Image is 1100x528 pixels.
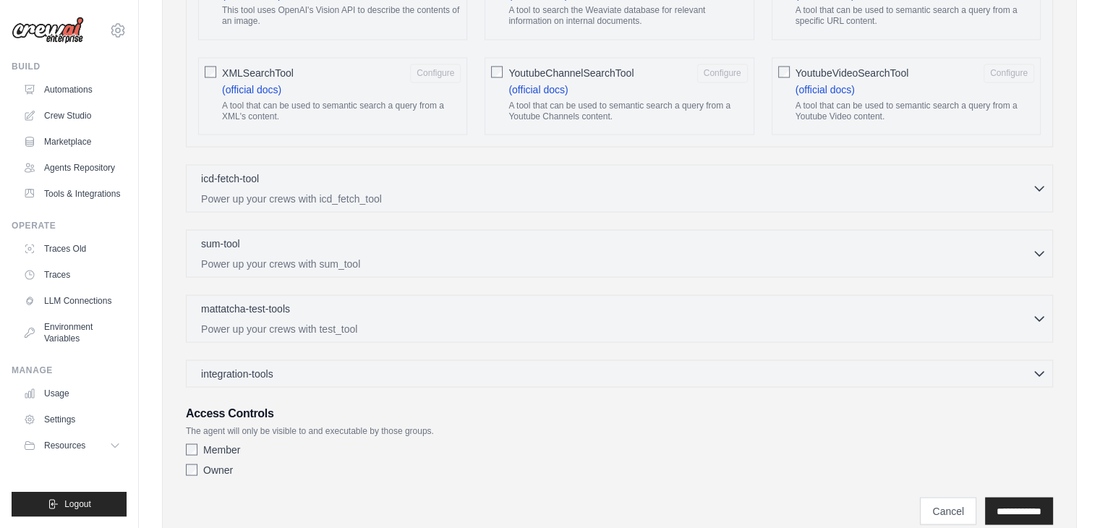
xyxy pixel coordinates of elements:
[12,365,127,376] div: Manage
[203,442,240,456] label: Member
[17,408,127,431] a: Settings
[17,130,127,153] a: Marketplace
[508,5,747,27] p: A tool to search the Weaviate database for relevant information on internal documents.
[192,171,1046,205] button: icd-fetch-tool Power up your crews with icd_fetch_tool
[984,64,1034,82] button: YoutubeVideoSearchTool (official docs) A tool that can be used to semantic search a query from a ...
[17,289,127,312] a: LLM Connections
[17,434,127,457] button: Resources
[508,84,568,95] a: (official docs)
[192,236,1046,271] button: sum-tool Power up your crews with sum_tool
[920,497,976,524] a: Cancel
[17,78,127,101] a: Automations
[201,321,1032,336] p: Power up your crews with test_tool
[12,61,127,72] div: Build
[17,182,127,205] a: Tools & Integrations
[796,84,855,95] a: (official docs)
[17,156,127,179] a: Agents Repository
[201,191,1032,205] p: Power up your crews with icd_fetch_tool
[203,462,233,477] label: Owner
[12,492,127,516] button: Logout
[201,171,259,185] p: icd-fetch-tool
[17,382,127,405] a: Usage
[201,366,273,380] span: integration-tools
[192,301,1046,336] button: mattatcha-test-tools Power up your crews with test_tool
[44,440,85,451] span: Resources
[508,100,747,122] p: A tool that can be used to semantic search a query from a Youtube Channels content.
[201,256,1032,271] p: Power up your crews with sum_tool
[201,301,290,315] p: mattatcha-test-tools
[12,17,84,44] img: Logo
[12,220,127,231] div: Operate
[64,498,91,510] span: Logout
[222,84,281,95] a: (official docs)
[222,66,294,80] span: XMLSearchTool
[222,5,461,27] p: This tool uses OpenAI's Vision API to describe the contents of an image.
[796,5,1034,27] p: A tool that can be used to semantic search a query from a specific URL content.
[697,64,748,82] button: YoutubeChannelSearchTool (official docs) A tool that can be used to semantic search a query from ...
[201,236,240,250] p: sum-tool
[17,237,127,260] a: Traces Old
[796,66,908,80] span: YoutubeVideoSearchTool
[796,100,1034,122] p: A tool that can be used to semantic search a query from a Youtube Video content.
[17,104,127,127] a: Crew Studio
[186,404,1053,422] h3: Access Controls
[410,64,461,82] button: XMLSearchTool (official docs) A tool that can be used to semantic search a query from a XML's con...
[17,263,127,286] a: Traces
[17,315,127,350] a: Environment Variables
[222,100,461,122] p: A tool that can be used to semantic search a query from a XML's content.
[186,425,1053,436] p: The agent will only be visible to and executable by those groups.
[192,366,1046,380] button: integration-tools
[508,66,634,80] span: YoutubeChannelSearchTool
